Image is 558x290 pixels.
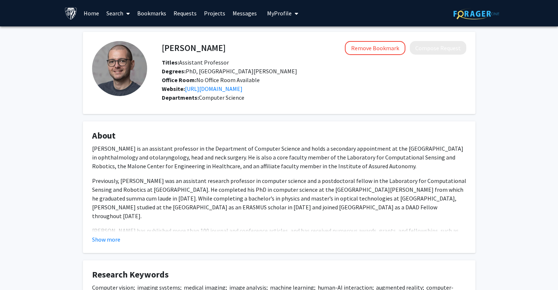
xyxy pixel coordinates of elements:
[80,0,103,26] a: Home
[6,257,31,285] iframe: Chat
[185,85,242,92] a: Opens in a new tab
[162,67,297,75] span: PhD, [GEOGRAPHIC_DATA][PERSON_NAME]
[162,76,260,84] span: No Office Room Available
[103,0,134,26] a: Search
[162,41,226,55] h4: [PERSON_NAME]
[453,8,499,19] img: ForagerOne Logo
[170,0,200,26] a: Requests
[162,67,186,75] b: Degrees:
[92,131,466,141] h4: About
[92,41,147,96] img: Profile Picture
[162,85,185,92] b: Website:
[199,94,244,101] span: Computer Science
[410,41,466,55] button: Compose Request to Mathias Unberath
[345,41,405,55] button: Remove Bookmark
[134,0,170,26] a: Bookmarks
[200,0,229,26] a: Projects
[162,59,229,66] span: Assistant Professor
[162,94,199,101] b: Departments:
[92,226,466,253] p: [PERSON_NAME] has published more than 100 journal and conference articles, and has received numer...
[162,76,196,84] b: Office Room:
[92,235,120,244] button: Show more
[92,269,466,280] h4: Research Keywords
[162,59,179,66] b: Titles:
[65,7,77,20] img: Johns Hopkins University Logo
[267,10,292,17] span: My Profile
[92,144,466,170] p: [PERSON_NAME] is an assistant professor in the Department of Computer Science and holds a seconda...
[229,0,260,26] a: Messages
[92,176,466,220] p: Previously, [PERSON_NAME] was an assistant research professor in computer science and a postdocto...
